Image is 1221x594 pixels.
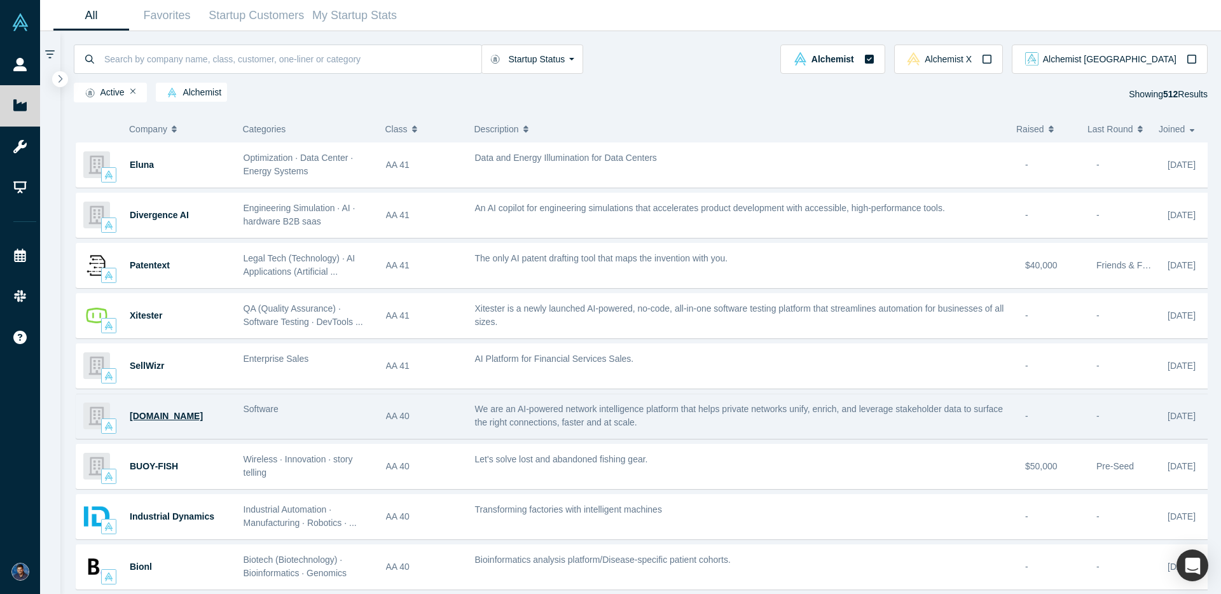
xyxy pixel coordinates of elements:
span: Alchemist [162,88,221,98]
img: Alchemist Vault Logo [11,13,29,31]
span: Bioinformatics analysis platform/Disease-specific patient cohorts. [475,555,731,565]
span: Legal Tech (Technology) · AI Applications (Artificial ... [244,253,355,277]
span: Optimization · Data Center · Energy Systems [244,153,354,176]
a: My Startup Stats [308,1,401,31]
span: Industrial Automation · Manufacturing · Robotics · ... [244,504,357,528]
a: Patentext [130,260,170,270]
img: alchemist Vault Logo [167,88,177,97]
span: [DATE] [1168,160,1196,170]
a: Eluna [130,160,154,170]
span: Joined [1159,116,1185,142]
span: Enterprise Sales [244,354,309,364]
span: - [1025,411,1028,421]
img: Bionl's Logo [83,553,110,580]
img: alchemist Vault Logo [104,472,113,481]
span: Alchemist [811,55,854,64]
span: [DATE] [1168,511,1196,521]
button: Description [474,116,1004,142]
button: Raised [1016,116,1074,142]
a: Industrial Dynamics [130,511,214,521]
span: $40,000 [1025,260,1058,270]
span: An AI copilot for engineering simulations that accelerates product development with accessible, h... [475,203,945,213]
span: Wireless · Innovation · story telling [244,454,353,478]
img: Startup status [490,54,500,64]
img: alchemist Vault Logo [104,170,113,179]
span: [DATE] [1168,260,1196,270]
img: alchemist Vault Logo [104,422,113,431]
img: alchemist Vault Logo [104,271,113,280]
span: Engineering Simulation · AI · hardware B2B saas [244,203,355,226]
div: AA 41 [386,244,462,287]
img: alchemist Vault Logo [104,572,113,581]
img: Patentext's Logo [83,252,110,279]
span: The only AI patent drafting tool that maps the invention with you. [475,253,728,263]
span: - [1025,562,1028,572]
a: BUOY-FISH [130,461,178,471]
button: alchemist Vault LogoAlchemist [780,45,885,74]
span: [DATE] [1168,210,1196,220]
span: - [1025,160,1028,170]
span: Showing Results [1129,89,1208,99]
a: Xitester [130,310,162,321]
span: - [1096,210,1100,220]
span: $50,000 [1025,461,1058,471]
div: AA 41 [386,344,462,388]
span: Last Round [1087,116,1133,142]
img: Industrial Dynamics's Logo [83,503,110,530]
span: - [1096,160,1100,170]
img: Prayas Tiwari's Account [11,563,29,581]
img: Startup status [85,88,95,98]
span: [DATE] [1168,411,1196,421]
img: Xitester's Logo [83,302,110,329]
span: - [1025,361,1028,371]
a: Startup Customers [205,1,308,31]
span: Class [385,116,408,142]
a: [DOMAIN_NAME] [130,411,203,421]
img: SellWizr's Logo [83,352,110,379]
img: alchemist Vault Logo [104,321,113,330]
span: - [1025,210,1028,220]
button: alchemist_aj Vault LogoAlchemist [GEOGRAPHIC_DATA] [1012,45,1208,74]
span: We are an AI-powered network intelligence platform that helps private networks unify, enrich, and... [475,404,1004,427]
span: Description [474,116,519,142]
span: [DATE] [1168,361,1196,371]
span: - [1025,511,1028,521]
span: Software [244,404,279,414]
input: Search by company name, class, customer, one-liner or category [103,44,481,74]
a: SellWizr [130,361,164,371]
span: AI Platform for Financial Services Sales. [475,354,634,364]
img: Eluna's Logo [83,151,110,178]
span: Raised [1016,116,1044,142]
a: All [53,1,129,31]
span: - [1096,411,1100,421]
div: AA 40 [386,495,462,539]
img: alchemist_aj Vault Logo [1025,52,1038,66]
div: AA 40 [386,445,462,488]
span: Let's solve lost and abandoned fishing gear. [475,454,648,464]
button: Startup Status [481,45,584,74]
span: [DATE] [1168,562,1196,572]
span: Categories [243,124,286,134]
strong: 512 [1163,89,1178,99]
span: Bionl [130,562,152,572]
button: Last Round [1087,116,1145,142]
span: Alchemist X [925,55,972,64]
span: - [1096,310,1100,321]
button: Class [385,116,455,142]
span: [DATE] [1168,461,1196,471]
button: Company [129,116,223,142]
span: - [1096,511,1100,521]
span: Alchemist [GEOGRAPHIC_DATA] [1043,55,1176,64]
span: Data and Energy Illumination for Data Centers [475,153,657,163]
img: alchemist Vault Logo [794,52,807,66]
span: Biotech (Biotechnology) · Bioinformatics · Genomics [244,555,347,578]
span: Friends & Family [1096,260,1163,270]
span: Transforming factories with intelligent machines [475,504,662,515]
